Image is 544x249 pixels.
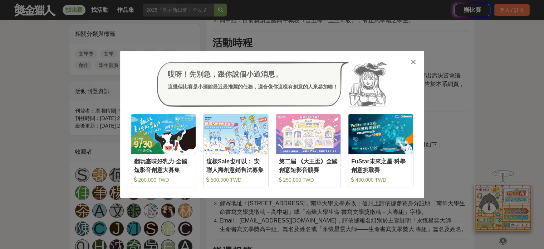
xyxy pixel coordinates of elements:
div: 430,000 TWD [351,176,410,183]
img: Avatar [349,62,387,107]
div: 哎呀！先別急，跟你說個小道消息。 [168,69,338,80]
img: Cover Image [204,114,268,154]
a: Cover Image第二屆 《大王盃》全國創意短影音競賽 250,000 TWD [276,114,341,187]
div: 500,000 TWD [206,176,265,183]
div: 第二屆 《大王盃》全國創意短影音競賽 [279,157,338,173]
div: FuStar未來之星-科學創意挑戰賽 [351,157,410,173]
img: Cover Image [276,114,341,154]
a: Cover ImageFuStar未來之星-科學創意挑戰賽 430,000 TWD [348,114,413,187]
img: Cover Image [348,114,413,154]
div: 這幾個比賽是小酒館最近最推薦的任務，適合像你這樣有創意的人來參加噢！ [168,83,338,91]
img: Cover Image [131,114,196,154]
a: Cover Image翻玩臺味好乳力-全國短影音創意大募集 200,000 TWD [131,114,196,187]
a: Cover Image這樣Sale也可以： 安聯人壽創意銷售法募集 500,000 TWD [203,114,269,187]
div: 這樣Sale也可以： 安聯人壽創意銷售法募集 [206,157,265,173]
div: 250,000 TWD [279,176,338,183]
div: 200,000 TWD [134,176,193,183]
div: 翻玩臺味好乳力-全國短影音創意大募集 [134,157,193,173]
